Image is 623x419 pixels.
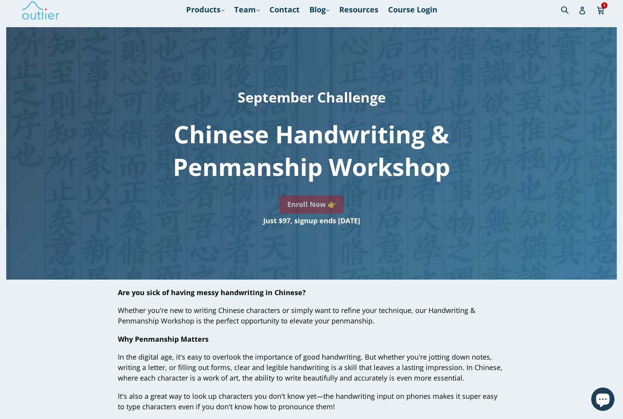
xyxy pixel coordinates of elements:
[589,388,617,413] inbox-online-store-chat: Shopify online store chat
[118,352,502,382] span: In the digital age, it's easy to overlook the importance of good handwriting. But whether you're ...
[335,3,382,17] a: Resources
[118,288,306,297] span: Are you sick of having messy handwriting in Chinese?
[559,2,580,17] input: Search
[384,3,441,17] a: Course Login
[118,306,475,325] span: Whether you're new to writing Chinese characters or simply want to refine your technique, our Han...
[98,118,525,183] h1: Chinese Handwriting & Penmanship Workshop
[280,195,344,214] a: Enroll Now 👉
[118,334,209,344] span: Why Penmanship Matters
[305,3,333,17] a: Blog
[230,3,264,17] a: Team
[597,1,606,19] a: 1
[601,2,607,8] span: 1
[98,214,525,228] h3: Just $97, signup ends [DATE]
[266,3,304,17] a: Contact
[182,3,228,17] a: Products
[98,83,525,111] h2: September Challenge
[118,391,497,411] span: It's also a great way to look up characters you don't know yet—the handwriting input on phones ma...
